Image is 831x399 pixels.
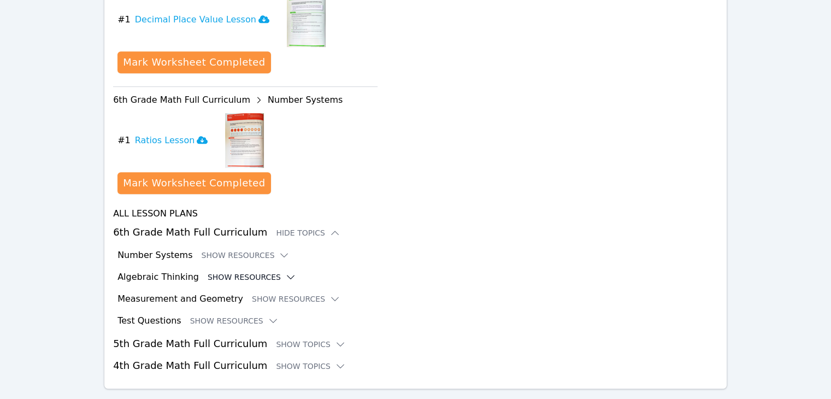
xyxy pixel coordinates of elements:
[201,250,290,261] button: Show Resources
[123,55,265,70] div: Mark Worksheet Completed
[117,172,270,194] button: Mark Worksheet Completed
[252,294,340,304] button: Show Resources
[190,315,279,326] button: Show Resources
[276,227,340,238] button: Hide Topics
[208,272,296,283] button: Show Resources
[117,113,216,168] button: #1Ratios Lesson
[113,358,718,373] h3: 4th Grade Math Full Curriculum
[117,13,131,26] span: # 1
[113,207,718,220] h4: All Lesson Plans
[117,271,199,284] h3: Algebraic Thinking
[117,292,243,306] h3: Measurement and Geometry
[117,314,181,327] h3: Test Questions
[135,134,208,147] h3: Ratios Lesson
[225,113,264,168] img: Ratios Lesson
[113,336,718,351] h3: 5th Grade Math Full Curriculum
[135,13,269,26] h3: Decimal Place Value Lesson
[276,361,346,372] button: Show Topics
[113,225,718,240] h3: 6th Grade Math Full Curriculum
[117,134,131,147] span: # 1
[123,175,265,191] div: Mark Worksheet Completed
[113,91,378,109] div: 6th Grade Math Full Curriculum Number Systems
[117,249,192,262] h3: Number Systems
[117,51,270,73] button: Mark Worksheet Completed
[276,339,346,350] button: Show Topics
